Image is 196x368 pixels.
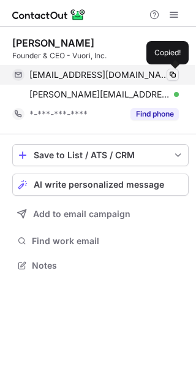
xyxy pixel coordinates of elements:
[29,69,170,80] span: [EMAIL_ADDRESS][DOMAIN_NAME]
[12,144,189,166] button: save-profile-one-click
[12,257,189,274] button: Notes
[34,150,167,160] div: Save to List / ATS / CRM
[32,236,184,247] span: Find work email
[12,7,86,22] img: ContactOut v5.3.10
[12,50,189,61] div: Founder & CEO - Vuori, Inc.
[32,260,184,271] span: Notes
[29,89,170,100] span: [PERSON_NAME][EMAIL_ADDRESS][DOMAIN_NAME]
[12,37,94,49] div: [PERSON_NAME]
[34,180,164,190] span: AI write personalized message
[12,203,189,225] button: Add to email campaign
[12,232,189,250] button: Find work email
[130,108,179,120] button: Reveal Button
[12,174,189,196] button: AI write personalized message
[33,209,130,219] span: Add to email campaign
